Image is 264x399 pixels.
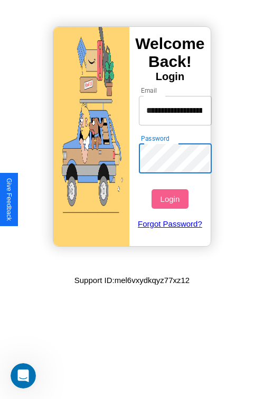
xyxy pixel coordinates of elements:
[53,27,129,246] img: gif
[141,86,157,95] label: Email
[74,273,190,287] p: Support ID: mel6vxydkqyz77xz12
[11,363,36,388] iframe: Intercom live chat
[134,209,207,239] a: Forgot Password?
[141,134,169,143] label: Password
[152,189,188,209] button: Login
[129,35,211,71] h3: Welcome Back!
[5,178,13,221] div: Give Feedback
[129,71,211,83] h4: Login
